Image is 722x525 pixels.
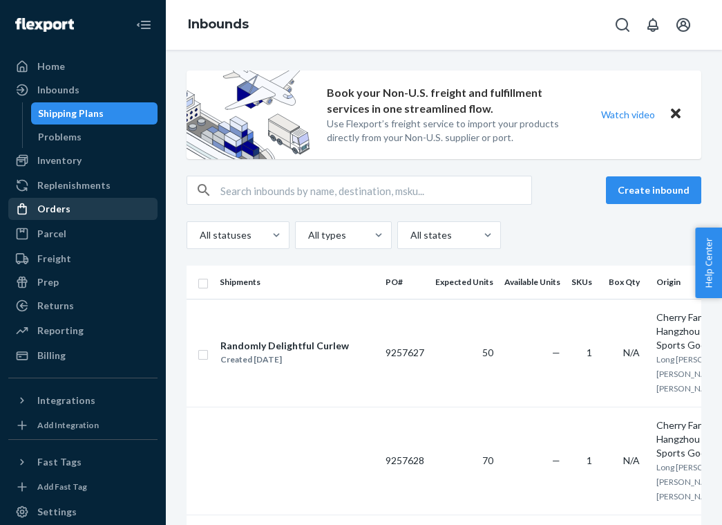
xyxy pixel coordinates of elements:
input: All statuses [198,228,200,242]
a: Home [8,55,158,77]
div: Parcel [37,227,66,241]
div: Inbounds [37,83,79,97]
a: Shipping Plans [31,102,158,125]
div: Problems [38,130,82,144]
span: N/A [623,454,640,466]
a: Parcel [8,223,158,245]
span: 1 [587,347,592,358]
td: 9257628 [380,407,430,515]
p: Book your Non-U.S. freight and fulfillment services in one streamlined flow. [327,85,576,117]
button: Integrations [8,389,158,412]
button: Help Center [695,228,722,298]
div: Integrations [37,394,95,407]
div: Add Integration [37,419,99,431]
a: Add Fast Tag [8,479,158,495]
button: Close Navigation [130,11,158,39]
input: Search inbounds by name, destination, msku... [220,176,531,204]
input: All types [307,228,308,242]
div: Reporting [37,324,84,338]
span: 70 [482,454,493,466]
th: Shipments [214,266,380,299]
ol: breadcrumbs [177,5,260,45]
div: Freight [37,252,71,266]
a: Reporting [8,320,158,342]
a: Replenishments [8,174,158,196]
span: — [552,347,560,358]
th: Box Qty [603,266,651,299]
td: 9257627 [380,299,430,407]
span: 1 [587,454,592,466]
div: Prep [37,275,59,289]
button: Close [667,104,685,125]
img: Flexport logo [15,18,74,32]
th: SKUs [566,266,603,299]
div: Billing [37,349,66,362]
th: Available Units [499,266,566,299]
p: Use Flexport’s freight service to import your products directly from your Non-U.S. supplier or port. [327,117,576,145]
button: Fast Tags [8,451,158,473]
div: Randomly Delightful Curlew [220,339,349,353]
div: Settings [37,505,77,519]
a: Add Integration [8,417,158,434]
span: — [552,454,560,466]
a: Orders [8,198,158,220]
th: Expected Units [430,266,499,299]
div: Created [DATE] [220,353,349,367]
a: Prep [8,271,158,293]
button: Open account menu [669,11,697,39]
th: PO# [380,266,430,299]
button: Open notifications [639,11,667,39]
div: Home [37,59,65,73]
span: N/A [623,347,640,358]
a: Freight [8,248,158,270]
div: Add Fast Tag [37,481,87,492]
input: All states [409,228,410,242]
button: Watch video [592,104,664,125]
a: Inbounds [8,79,158,101]
a: Problems [31,126,158,148]
button: Create inbound [606,176,701,204]
a: Inbounds [188,17,249,32]
a: Settings [8,501,158,523]
div: Fast Tags [37,455,82,469]
a: Billing [8,344,158,367]
button: Open Search Box [609,11,636,39]
div: Shipping Plans [38,107,104,120]
div: Orders [37,202,70,216]
a: Returns [8,295,158,317]
div: Replenishments [37,178,111,192]
div: Returns [37,299,74,313]
span: 50 [482,347,493,358]
div: Inventory [37,154,82,167]
a: Inventory [8,149,158,172]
